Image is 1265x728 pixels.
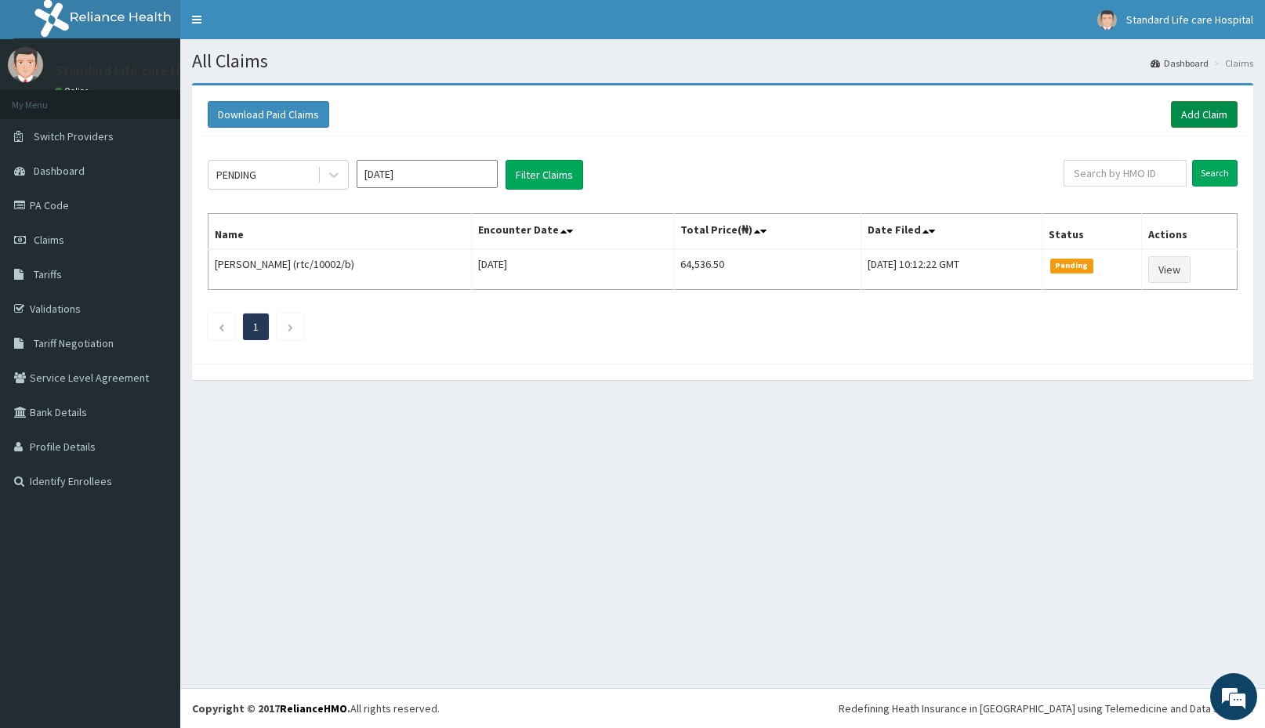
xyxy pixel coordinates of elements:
[1141,214,1237,250] th: Actions
[218,320,225,334] a: Previous page
[1148,256,1191,283] a: View
[861,249,1042,290] td: [DATE] 10:12:22 GMT
[8,428,299,483] textarea: Type your message and hit 'Enter'
[1151,56,1209,70] a: Dashboard
[257,8,295,45] div: Minimize live chat window
[357,160,498,188] input: Select Month and Year
[1097,10,1117,30] img: User Image
[253,320,259,334] a: Page 1 is your current page
[1192,160,1238,187] input: Search
[91,197,216,356] span: We're online!
[673,249,861,290] td: 64,536.50
[208,249,472,290] td: [PERSON_NAME] (rtc/10002/b)
[55,63,223,78] p: Standard Life care Hospital
[29,78,63,118] img: d_794563401_company_1708531726252_794563401
[1050,259,1093,273] span: Pending
[82,88,263,108] div: Chat with us now
[839,701,1253,716] div: Redefining Heath Insurance in [GEOGRAPHIC_DATA] using Telemedicine and Data Science!
[861,214,1042,250] th: Date Filed
[280,701,347,715] a: RelianceHMO
[1171,101,1238,128] a: Add Claim
[1126,13,1253,27] span: Standard Life care Hospital
[34,129,114,143] span: Switch Providers
[8,47,43,82] img: User Image
[471,214,673,250] th: Encounter Date
[55,85,92,96] a: Online
[1210,56,1253,70] li: Claims
[471,249,673,290] td: [DATE]
[34,164,85,178] span: Dashboard
[506,160,583,190] button: Filter Claims
[208,214,472,250] th: Name
[208,101,329,128] button: Download Paid Claims
[287,320,294,334] a: Next page
[180,688,1265,728] footer: All rights reserved.
[673,214,861,250] th: Total Price(₦)
[1042,214,1142,250] th: Status
[34,233,64,247] span: Claims
[192,51,1253,71] h1: All Claims
[34,336,114,350] span: Tariff Negotiation
[34,267,62,281] span: Tariffs
[192,701,350,715] strong: Copyright © 2017 .
[216,167,256,183] div: PENDING
[1064,160,1187,187] input: Search by HMO ID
